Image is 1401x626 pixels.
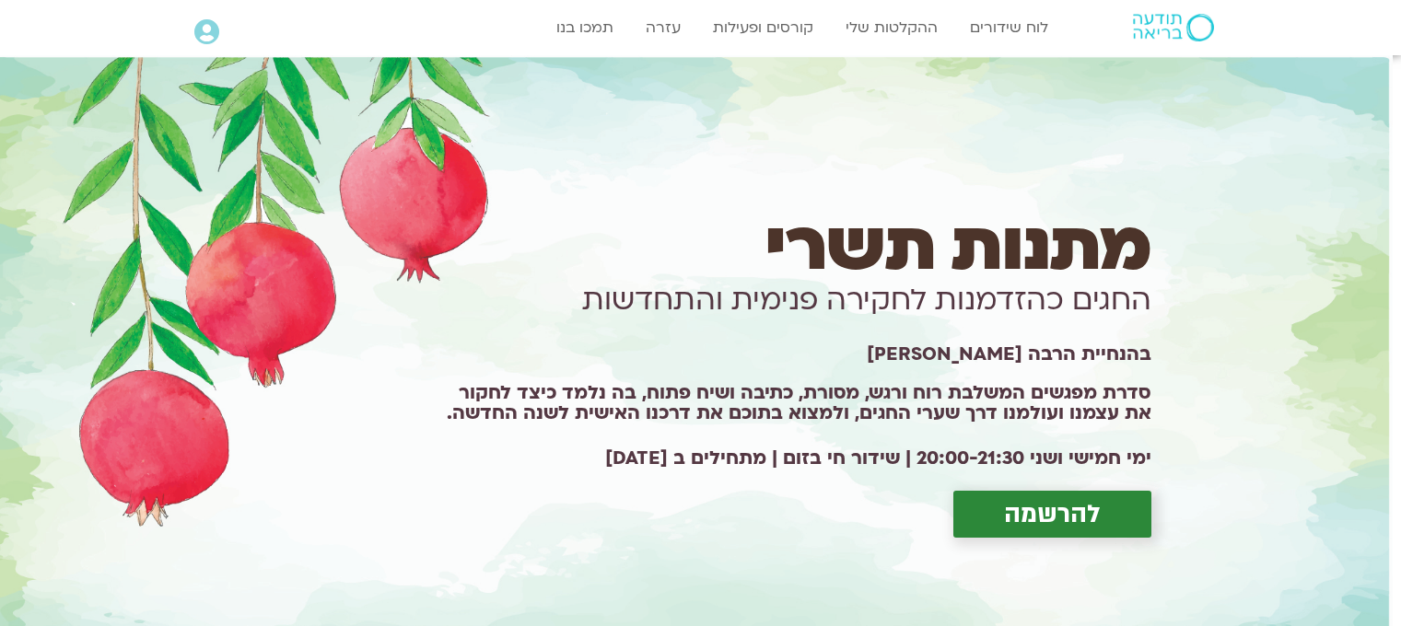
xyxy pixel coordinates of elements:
span: להרשמה [1004,500,1101,528]
a: להרשמה [953,491,1151,538]
a: לוח שידורים [961,10,1057,45]
img: תודעה בריאה [1133,14,1214,41]
a: עזרה [636,10,690,45]
a: ההקלטות שלי [836,10,947,45]
h1: מתנות תשרי [429,222,1151,273]
a: תמכו בנו [547,10,623,45]
h2: ימי חמישי ושני 20:00-21:30 | שידור חי בזום | מתחילים ב [DATE] [429,448,1151,469]
h1: החגים כהזדמנות לחקירה פנימית והתחדשות [429,274,1151,326]
h1: בהנחיית הרבה [PERSON_NAME] [429,351,1151,358]
h1: סדרת מפגשים המשלבת רוח ורגש, מסורת, כתיבה ושיח פתוח, בה נלמד כיצד לחקור את עצמנו ועולמנו דרך שערי... [429,383,1151,423]
a: קורסים ופעילות [704,10,823,45]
